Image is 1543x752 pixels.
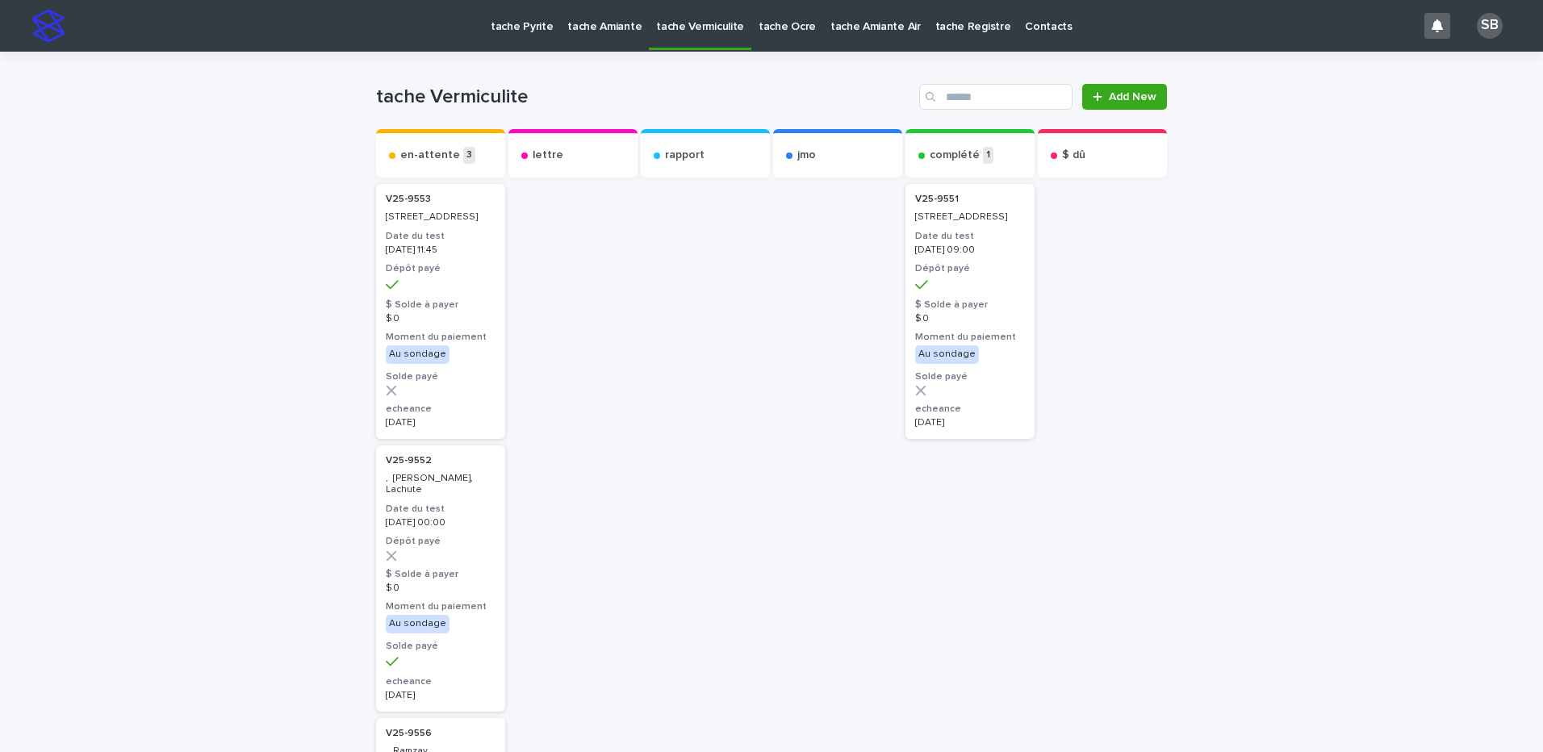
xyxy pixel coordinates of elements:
[386,640,496,653] h3: Solde payé
[386,230,496,243] h3: Date du test
[400,148,460,162] p: en-attente
[915,370,1025,383] h3: Solde payé
[386,370,496,383] h3: Solde payé
[386,211,496,223] p: [STREET_ADDRESS]
[376,86,913,109] h1: tache Vermiculite
[386,194,431,205] p: V25-9553
[915,262,1025,275] h3: Dépôt payé
[1082,84,1167,110] a: Add New
[905,184,1035,439] a: V25-9551 [STREET_ADDRESS]Date du test[DATE] 09:00Dépôt payé$ Solde à payer$ 0Moment du paiementAu...
[919,84,1073,110] input: Search
[386,244,496,256] p: [DATE] 11:45
[386,299,496,311] h3: $ Solde à payer
[915,299,1025,311] h3: $ Solde à payer
[386,345,450,363] div: Au sondage
[463,147,475,164] p: 3
[983,147,993,164] p: 1
[915,194,959,205] p: V25-9551
[915,211,1025,223] p: [STREET_ADDRESS]
[386,473,496,496] p: , [PERSON_NAME], Lachute
[376,184,505,439] a: V25-9553 [STREET_ADDRESS]Date du test[DATE] 11:45Dépôt payé$ Solde à payer$ 0Moment du paiementAu...
[915,331,1025,344] h3: Moment du paiement
[386,675,496,688] h3: echeance
[915,345,979,363] div: Au sondage
[386,503,496,516] h3: Date du test
[1477,13,1503,39] div: SB
[386,615,450,633] div: Au sondage
[32,10,65,42] img: stacker-logo-s-only.png
[386,690,496,701] p: [DATE]
[915,230,1025,243] h3: Date du test
[386,535,496,548] h3: Dépôt payé
[386,417,496,428] p: [DATE]
[930,148,980,162] p: complété
[386,403,496,416] h3: echeance
[1109,91,1156,102] span: Add New
[386,583,496,594] p: $ 0
[386,728,432,739] p: V25-9556
[1062,148,1085,162] p: $ dû
[665,148,705,162] p: rapport
[915,244,1025,256] p: [DATE] 09:00
[386,600,496,613] h3: Moment du paiement
[915,417,1025,428] p: [DATE]
[386,262,496,275] h3: Dépôt payé
[386,568,496,581] h3: $ Solde à payer
[386,455,432,466] p: V25-9552
[797,148,816,162] p: jmo
[915,313,1025,324] p: $ 0
[386,331,496,344] h3: Moment du paiement
[533,148,563,162] p: lettre
[376,445,505,712] a: V25-9552 , [PERSON_NAME], LachuteDate du test[DATE] 00:00Dépôt payé$ Solde à payer$ 0Moment du pa...
[386,313,496,324] p: $ 0
[386,517,496,528] p: [DATE] 00:00
[915,403,1025,416] h3: echeance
